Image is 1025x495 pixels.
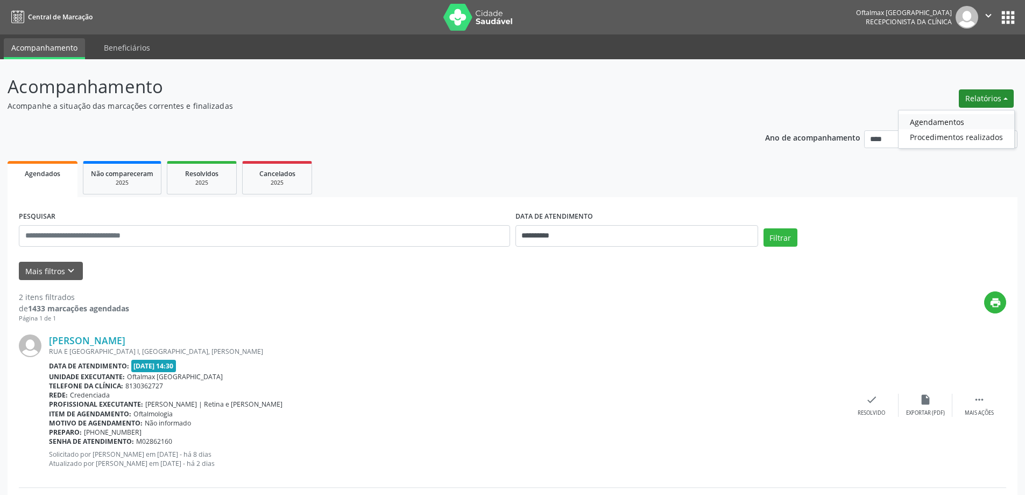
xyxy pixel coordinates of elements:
[49,391,68,400] b: Rede:
[49,450,845,468] p: Solicitado por [PERSON_NAME] em [DATE] - há 8 dias Atualizado por [PERSON_NAME] em [DATE] - há 2 ...
[49,381,123,391] b: Telefone da clínica:
[19,334,41,357] img: img
[49,428,82,437] b: Preparo:
[978,6,999,29] button: 
[19,314,129,323] div: Página 1 de 1
[65,265,77,277] i: keyboard_arrow_down
[866,17,952,26] span: Recepcionista da clínica
[764,228,797,247] button: Filtrar
[982,10,994,22] i: 
[250,179,304,187] div: 2025
[133,409,173,419] span: Oftalmologia
[127,372,223,381] span: Oftalmax [GEOGRAPHIC_DATA]
[956,6,978,29] img: img
[91,179,153,187] div: 2025
[973,394,985,406] i: 
[965,409,994,417] div: Mais ações
[185,169,218,178] span: Resolvidos
[70,391,110,400] span: Credenciada
[49,419,143,428] b: Motivo de agendamento:
[999,8,1017,27] button: apps
[856,8,952,17] div: Oftalmax [GEOGRAPHIC_DATA]
[175,179,229,187] div: 2025
[8,73,715,100] p: Acompanhamento
[19,303,129,314] div: de
[19,291,129,303] div: 2 itens filtrados
[84,428,142,437] span: [PHONE_NUMBER]
[136,437,172,446] span: M02862160
[49,334,125,346] a: [PERSON_NAME]
[906,409,945,417] div: Exportar (PDF)
[49,437,134,446] b: Senha de atendimento:
[866,394,878,406] i: check
[25,169,60,178] span: Agendados
[49,409,131,419] b: Item de agendamento:
[899,129,1014,144] a: Procedimentos realizados
[515,208,593,225] label: DATA DE ATENDIMENTO
[765,130,860,144] p: Ano de acompanhamento
[8,8,93,26] a: Central de Marcação
[131,360,176,372] span: [DATE] 14:30
[8,100,715,111] p: Acompanhe a situação das marcações correntes e finalizadas
[49,347,845,356] div: RUA E [GEOGRAPHIC_DATA] I, [GEOGRAPHIC_DATA], [PERSON_NAME]
[28,303,129,313] strong: 1433 marcações agendadas
[920,394,931,406] i: insert_drive_file
[49,361,129,371] b: Data de atendimento:
[259,169,295,178] span: Cancelados
[49,372,125,381] b: Unidade executante:
[989,297,1001,309] i: print
[4,38,85,59] a: Acompanhamento
[959,89,1014,108] button: Relatórios
[145,419,191,428] span: Não informado
[984,291,1006,313] button: print
[125,381,163,391] span: 8130362727
[899,114,1014,129] a: Agendamentos
[19,262,83,281] button: Mais filtroskeyboard_arrow_down
[898,110,1015,149] ul: Relatórios
[19,208,55,225] label: PESQUISAR
[145,400,282,409] span: [PERSON_NAME] | Retina e [PERSON_NAME]
[28,12,93,22] span: Central de Marcação
[91,169,153,178] span: Não compareceram
[858,409,885,417] div: Resolvido
[96,38,158,57] a: Beneficiários
[49,400,143,409] b: Profissional executante:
